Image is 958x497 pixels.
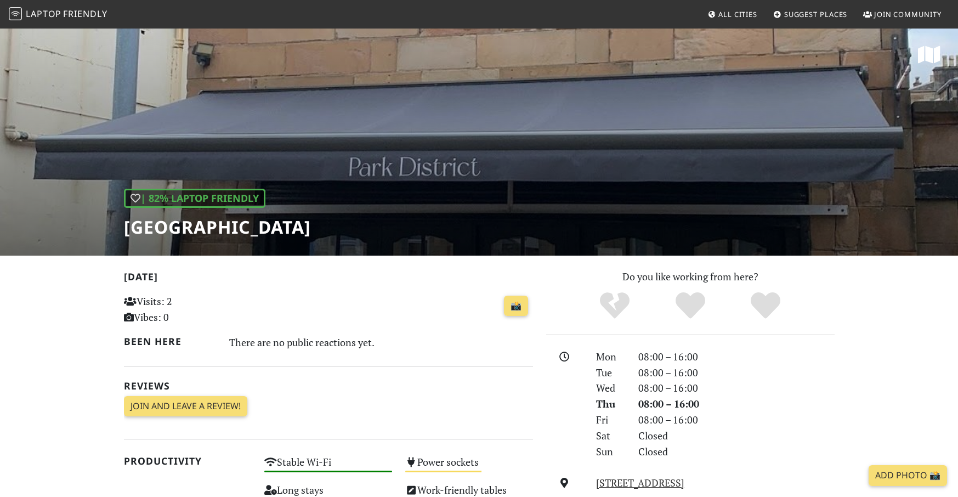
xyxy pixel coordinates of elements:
a: Suggest Places [769,4,852,24]
div: Yes [653,291,728,321]
a: Add Photo 📸 [869,465,947,486]
div: No [577,291,653,321]
div: Fri [589,412,631,428]
div: Definitely! [728,291,803,321]
a: Join Community [859,4,946,24]
div: There are no public reactions yet. [229,334,533,351]
div: Closed [632,444,841,460]
a: Join and leave a review! [124,396,247,417]
div: 08:00 – 16:00 [632,412,841,428]
span: Suggest Places [784,9,848,19]
p: Do you like working from here? [546,269,835,285]
span: Friendly [63,8,107,20]
div: Mon [589,349,631,365]
div: | 82% Laptop Friendly [124,189,265,208]
span: Join Community [874,9,942,19]
div: Stable Wi-Fi [258,453,399,481]
div: Tue [589,365,631,381]
div: 08:00 – 16:00 [632,349,841,365]
a: 📸 [504,296,528,317]
div: 08:00 – 16:00 [632,396,841,412]
a: LaptopFriendly LaptopFriendly [9,5,107,24]
div: Sun [589,444,631,460]
p: Visits: 2 Vibes: 0 [124,293,252,325]
div: Thu [589,396,631,412]
a: [STREET_ADDRESS] [596,476,684,489]
h2: [DATE] [124,271,533,287]
div: 08:00 – 16:00 [632,365,841,381]
h2: Productivity [124,455,252,467]
h2: Been here [124,336,217,347]
span: All Cities [718,9,757,19]
div: Sat [589,428,631,444]
div: Wed [589,380,631,396]
img: LaptopFriendly [9,7,22,20]
h2: Reviews [124,380,533,392]
h1: [GEOGRAPHIC_DATA] [124,217,311,238]
div: 08:00 – 16:00 [632,380,841,396]
div: Closed [632,428,841,444]
span: Laptop [26,8,61,20]
div: Power sockets [399,453,540,481]
a: All Cities [703,4,762,24]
